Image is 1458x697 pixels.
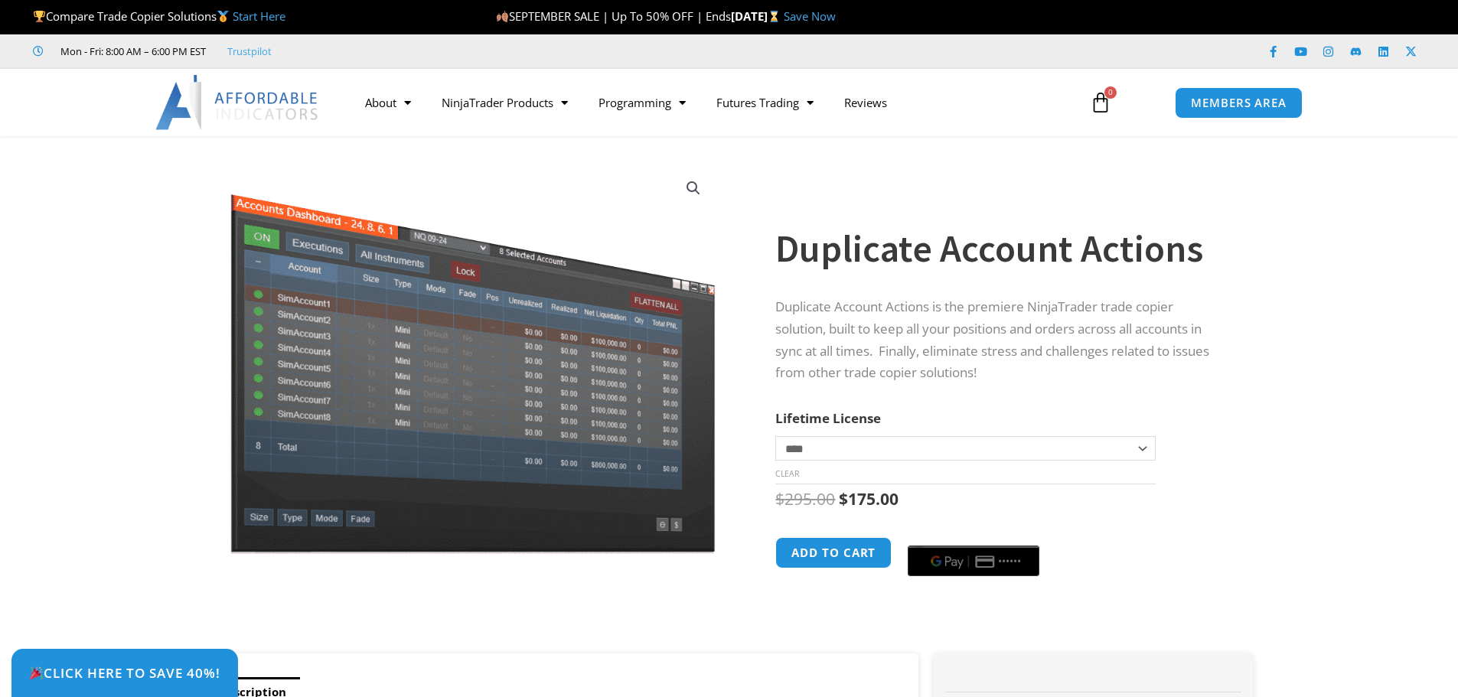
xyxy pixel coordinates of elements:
nav: Menu [350,85,1072,120]
a: About [350,85,426,120]
a: 0 [1067,80,1134,125]
strong: [DATE] [731,8,784,24]
a: Programming [583,85,701,120]
a: NinjaTrader Products [426,85,583,120]
span: $ [839,488,848,510]
a: Trustpilot [227,42,272,60]
h1: Duplicate Account Actions [775,222,1222,275]
bdi: 175.00 [839,488,899,510]
span: $ [775,488,784,510]
img: 🍂 [497,11,508,22]
button: Add to cart [775,537,892,568]
img: ⌛ [768,11,780,22]
bdi: 295.00 [775,488,835,510]
a: Save Now [784,8,836,24]
img: Screenshot 2024-08-26 15414455555 [227,163,719,554]
text: •••••• [999,556,1022,567]
p: Duplicate Account Actions is the premiere NinjaTrader trade copier solution, built to keep all yo... [775,296,1222,385]
a: MEMBERS AREA [1175,87,1303,119]
img: 🏆 [34,11,45,22]
button: Buy with GPay [908,546,1039,576]
label: Lifetime License [775,409,881,427]
iframe: Secure payment input frame [905,535,1042,536]
a: 🎉Click Here to save 40%! [11,649,238,697]
span: SEPTEMBER SALE | Up To 50% OFF | Ends [496,8,731,24]
a: Futures Trading [701,85,829,120]
a: Reviews [829,85,902,120]
a: View full-screen image gallery [680,174,707,202]
span: Click Here to save 40%! [29,666,220,679]
span: Compare Trade Copier Solutions [33,8,285,24]
span: Mon - Fri: 8:00 AM – 6:00 PM EST [57,42,206,60]
span: MEMBERS AREA [1191,97,1287,109]
img: 🥇 [217,11,229,22]
span: 0 [1104,86,1117,99]
a: Start Here [233,8,285,24]
a: Clear options [775,468,799,479]
img: 🎉 [30,666,43,679]
img: LogoAI | Affordable Indicators – NinjaTrader [155,75,320,130]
